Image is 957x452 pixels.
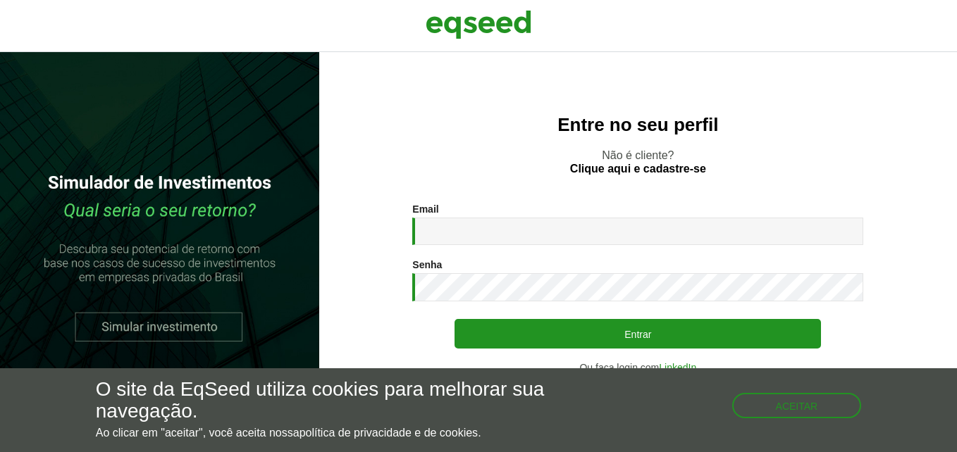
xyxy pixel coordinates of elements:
[455,319,821,349] button: Entrar
[412,204,438,214] label: Email
[300,427,479,439] a: política de privacidade e de cookies
[570,163,706,175] a: Clique aqui e cadastre-se
[96,379,555,422] h5: O site da EqSeed utiliza cookies para melhorar sua navegação.
[659,363,696,372] a: LinkedIn
[96,426,555,439] p: Ao clicar em "aceitar", você aceita nossa .
[426,7,531,42] img: EqSeed Logo
[732,393,862,418] button: Aceitar
[412,363,863,372] div: Ou faça login com
[412,260,442,270] label: Senha
[347,149,929,175] p: Não é cliente?
[347,115,929,135] h2: Entre no seu perfil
